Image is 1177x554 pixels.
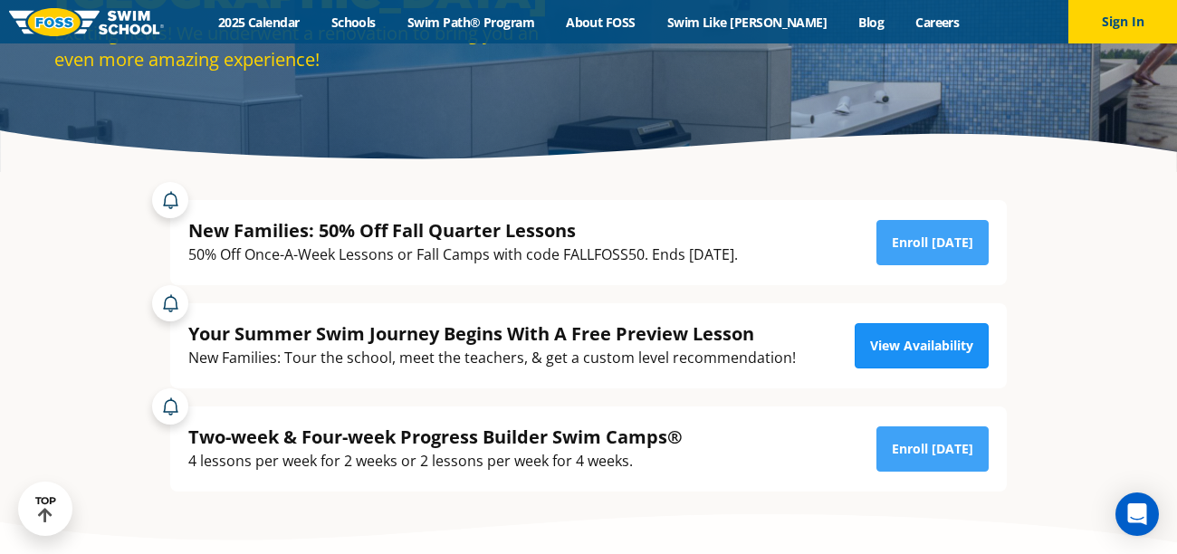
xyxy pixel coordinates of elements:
[391,14,550,31] a: Swim Path® Program
[1115,492,1159,536] div: Open Intercom Messenger
[188,425,683,449] div: Two-week & Four-week Progress Builder Swim Camps®
[188,243,738,267] div: 50% Off Once-A-Week Lessons or Fall Camps with code FALLFOSS50. Ends [DATE].
[188,449,683,473] div: 4 lessons per week for 2 weeks or 2 lessons per week for 4 weeks.
[900,14,975,31] a: Careers
[550,14,652,31] a: About FOSS
[188,218,738,243] div: New Families: 50% Off Fall Quarter Lessons
[188,346,796,370] div: New Families: Tour the school, meet the teachers, & get a custom level recommendation!
[876,220,989,265] a: Enroll [DATE]
[855,323,989,368] a: View Availability
[9,8,164,36] img: FOSS Swim School Logo
[54,20,579,72] div: Exciting news! We underwent a renovation to bring you an even more amazing experience!
[315,14,391,31] a: Schools
[876,426,989,472] a: Enroll [DATE]
[651,14,843,31] a: Swim Like [PERSON_NAME]
[843,14,900,31] a: Blog
[188,321,796,346] div: Your Summer Swim Journey Begins With A Free Preview Lesson
[35,495,56,523] div: TOP
[202,14,315,31] a: 2025 Calendar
